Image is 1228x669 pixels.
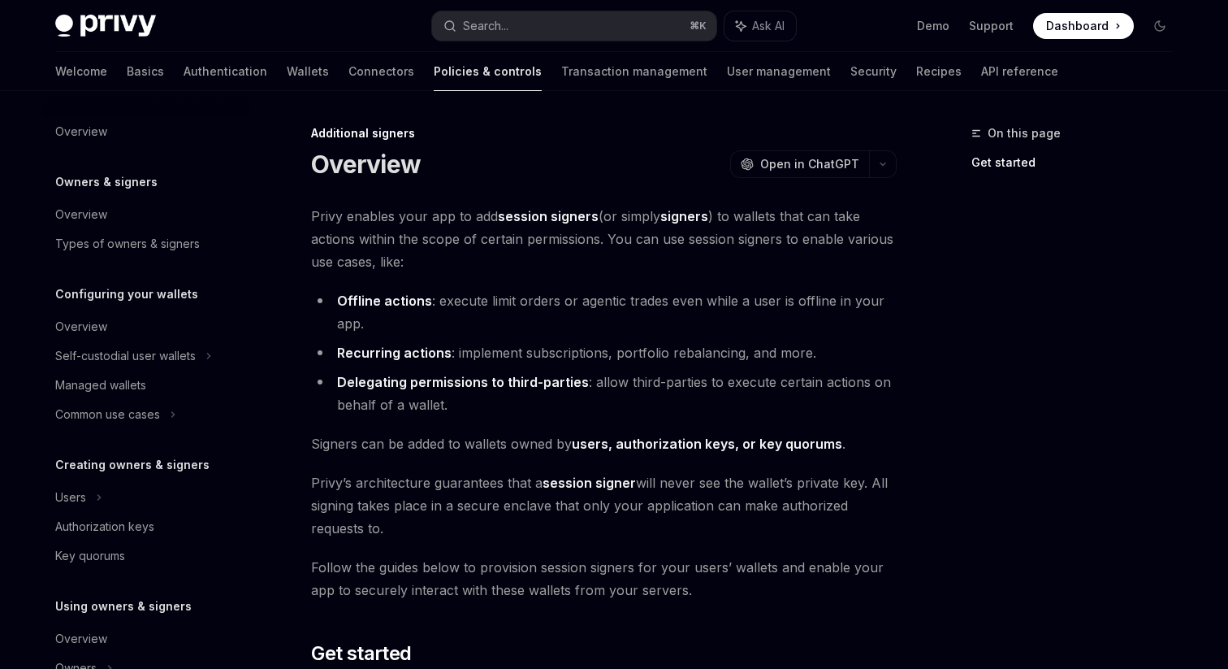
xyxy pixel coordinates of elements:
a: User management [727,52,831,91]
a: Key quorums [42,541,250,571]
a: Authentication [184,52,267,91]
div: Overview [55,317,107,337]
div: Overview [55,122,107,141]
span: On this page [988,124,1061,143]
a: API reference [981,52,1058,91]
h5: Creating owners & signers [55,455,210,475]
a: Overview [42,117,250,146]
a: Demo [917,18,949,34]
a: Connectors [348,52,414,91]
div: Common use cases [55,405,160,424]
a: Overview [42,624,250,654]
button: Ask AI [724,11,796,41]
span: Ask AI [752,18,785,34]
span: Privy’s architecture guarantees that a will never see the wallet’s private key. All signing takes... [311,471,897,540]
a: Types of owners & signers [42,229,250,258]
h5: Using owners & signers [55,597,192,616]
li: : execute limit orders or agentic trades even while a user is offline in your app. [311,289,897,335]
div: Key quorums [55,546,125,566]
div: Users [55,488,86,507]
strong: session signers [498,208,599,224]
a: Transaction management [561,52,707,91]
strong: Delegating permissions to third-parties [337,374,589,390]
div: Overview [55,205,107,224]
span: Privy enables your app to add (or simply ) to wallets that can take actions within the scope of c... [311,205,897,273]
strong: signers [660,208,708,224]
span: Get started [311,641,411,667]
button: Search...⌘K [432,11,716,41]
span: Signers can be added to wallets owned by . [311,432,897,455]
a: Authorization keys [42,512,250,541]
div: Managed wallets [55,376,146,395]
a: Security [850,52,897,91]
strong: session signer [543,475,636,491]
span: Follow the guides below to provision session signers for your users’ wallets and enable your app ... [311,556,897,602]
h5: Configuring your wallets [55,285,198,304]
li: : implement subscriptions, portfolio rebalancing, and more. [311,341,897,364]
div: Search... [463,16,508,36]
a: Overview [42,312,250,341]
button: Toggle dark mode [1147,13,1173,39]
a: users, authorization keys, or key quorums [572,436,842,453]
li: : allow third-parties to execute certain actions on behalf of a wallet. [311,371,897,416]
h1: Overview [311,150,421,179]
span: ⌘ K [690,20,707,33]
span: Dashboard [1046,18,1109,34]
a: Wallets [287,52,329,91]
a: Welcome [55,52,107,91]
div: Authorization keys [55,517,154,537]
div: Overview [55,629,107,649]
span: Open in ChatGPT [760,156,859,172]
a: Basics [127,52,164,91]
div: Self-custodial user wallets [55,346,196,366]
a: Recipes [916,52,962,91]
button: Open in ChatGPT [730,150,869,178]
div: Additional signers [311,125,897,141]
a: Managed wallets [42,371,250,400]
a: Get started [971,150,1186,176]
a: Dashboard [1033,13,1134,39]
div: Types of owners & signers [55,234,200,254]
a: Overview [42,200,250,229]
a: Policies & controls [434,52,542,91]
a: Support [969,18,1014,34]
img: dark logo [55,15,156,37]
strong: Offline actions [337,293,432,309]
h5: Owners & signers [55,172,158,192]
strong: Recurring actions [337,345,452,361]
